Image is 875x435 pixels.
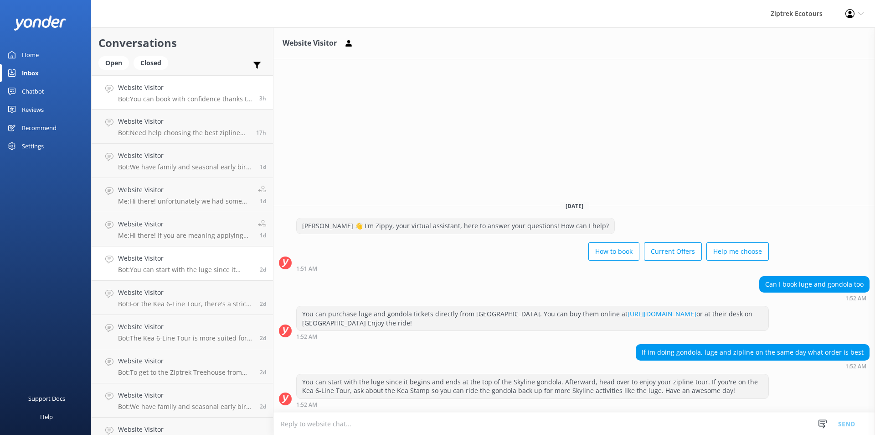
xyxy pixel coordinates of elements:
div: You can purchase luge and gondola tickets directly from [GEOGRAPHIC_DATA]. You can buy them onlin... [297,306,768,330]
p: Bot: For the Kea 6-Line Tour, there's a strict minimum weight limit of 30kg. If your child is und... [118,300,253,308]
div: Support Docs [28,389,65,408]
button: Help me choose [706,242,769,261]
h4: Website Visitor [118,151,253,161]
h4: Website Visitor [118,356,253,366]
a: Website VisitorBot:To get to the Ziptrek Treehouse from the Skyline, you can take the Skyline Gon... [92,349,273,383]
p: Bot: We have family and seasonal early bird discounts available, which can change throughout the ... [118,163,253,171]
strong: 1:52 AM [845,364,866,369]
span: Oct 02 2025 05:55am (UTC +13:00) Pacific/Auckland [259,94,266,102]
div: Inbox [22,64,39,82]
span: Sep 29 2025 10:57am (UTC +13:00) Pacific/Auckland [260,368,266,376]
span: Sep 30 2025 11:46am (UTC +13:00) Pacific/Auckland [260,197,266,205]
h4: Website Visitor [118,185,251,195]
a: Website VisitorMe:Hi there! If you are meaning applying for a role at Ziptrek, all of our current... [92,212,273,246]
span: Sep 30 2025 01:52am (UTC +13:00) Pacific/Auckland [260,266,266,273]
p: Bot: You can start with the luge since it begins and ends at the top of the Skyline gondola. Afte... [118,266,253,274]
h4: Website Visitor [118,288,253,298]
p: Bot: To get to the Ziptrek Treehouse from the Skyline, you can take the Skyline Gondola up to [PE... [118,368,253,377]
strong: 1:52 AM [296,402,317,408]
h4: Website Visitor [118,390,253,400]
div: Recommend [22,119,57,137]
div: If im doing gondola, luge and zipline on the same day what order is best [636,345,869,360]
p: Bot: Need help choosing the best zipline adventure? Take our quiz at [URL][DOMAIN_NAME]. [118,129,249,137]
a: Website VisitorBot:Need help choosing the best zipline adventure? Take our quiz at [URL][DOMAIN_N... [92,110,273,144]
div: You can start with the luge since it begins and ends at the top of the Skyline gondola. Afterward... [297,374,768,398]
div: Settings [22,137,44,155]
img: yonder-white-logo.png [14,16,66,31]
a: Website VisitorMe:Hi there! unfortunately we had some technical difficulties with our cameras [DA... [92,178,273,212]
a: Open [98,58,134,68]
h4: Website Visitor [118,253,253,263]
strong: 1:52 AM [296,334,317,340]
div: Help [40,408,53,426]
p: Bot: The Kea 6-Line Tour is more suited for those seeking a higher adrenaline factor and may not ... [118,334,253,342]
h4: Website Visitor [118,116,249,126]
div: Sep 30 2025 01:52am (UTC +13:00) Pacific/Auckland [296,401,769,408]
a: Website VisitorBot:We have family and seasonal early bird discounts available! These offers can c... [92,383,273,418]
a: Website VisitorBot:For the Kea 6-Line Tour, there's a strict minimum weight limit of 30kg. If you... [92,281,273,315]
div: Chatbot [22,82,44,100]
div: [PERSON_NAME] 👋 I'm Zippy, your virtual assistant, here to answer your questions! How can I help? [297,218,614,234]
p: Me: Hi there! If you are meaning applying for a role at Ziptrek, all of our current job openings ... [118,231,251,240]
span: [DATE] [560,202,589,210]
a: Website VisitorBot:We have family and seasonal early bird discounts available, which can change t... [92,144,273,178]
h4: Website Visitor [118,83,252,93]
a: [URL][DOMAIN_NAME] [628,309,696,318]
h3: Website Visitor [283,37,337,49]
div: Sep 30 2025 01:52am (UTC +13:00) Pacific/Auckland [636,363,870,369]
h4: Website Visitor [118,219,251,229]
h4: Website Visitor [118,322,253,332]
p: Me: Hi there! unfortunately we had some technical difficulties with our cameras [DATE]. They shou... [118,197,251,205]
p: Bot: We have family and seasonal early bird discounts available! These offers can change througho... [118,403,253,411]
a: Closed [134,58,173,68]
div: Can I book luge and gondola too [760,277,869,292]
div: Sep 30 2025 01:52am (UTC +13:00) Pacific/Auckland [759,295,870,301]
a: Website VisitorBot:The Kea 6-Line Tour is more suited for those seeking a higher adrenaline facto... [92,315,273,349]
div: Home [22,46,39,64]
a: Website VisitorBot:You can book with confidence thanks to our 24-hour cancellation policy! For gr... [92,75,273,110]
span: Oct 01 2025 03:29pm (UTC +13:00) Pacific/Auckland [256,129,266,136]
div: Sep 30 2025 01:52am (UTC +13:00) Pacific/Auckland [296,333,769,340]
button: Current Offers [644,242,702,261]
h4: Website Visitor [118,425,253,435]
div: Open [98,56,129,70]
p: Bot: You can book with confidence thanks to our 24-hour cancellation policy! For groups under 10,... [118,95,252,103]
strong: 1:51 AM [296,266,317,272]
div: Sep 30 2025 01:51am (UTC +13:00) Pacific/Auckland [296,265,769,272]
strong: 1:52 AM [845,296,866,301]
span: Sep 29 2025 02:42pm (UTC +13:00) Pacific/Auckland [260,334,266,342]
h2: Conversations [98,34,266,52]
div: Reviews [22,100,44,119]
span: Sep 29 2025 07:45pm (UTC +13:00) Pacific/Auckland [260,300,266,308]
button: How to book [588,242,639,261]
span: Sep 30 2025 04:44pm (UTC +13:00) Pacific/Auckland [260,163,266,171]
span: Sep 30 2025 10:29am (UTC +13:00) Pacific/Auckland [260,231,266,239]
span: Sep 29 2025 09:35am (UTC +13:00) Pacific/Auckland [260,403,266,410]
div: Closed [134,56,168,70]
a: Website VisitorBot:You can start with the luge since it begins and ends at the top of the Skyline... [92,246,273,281]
